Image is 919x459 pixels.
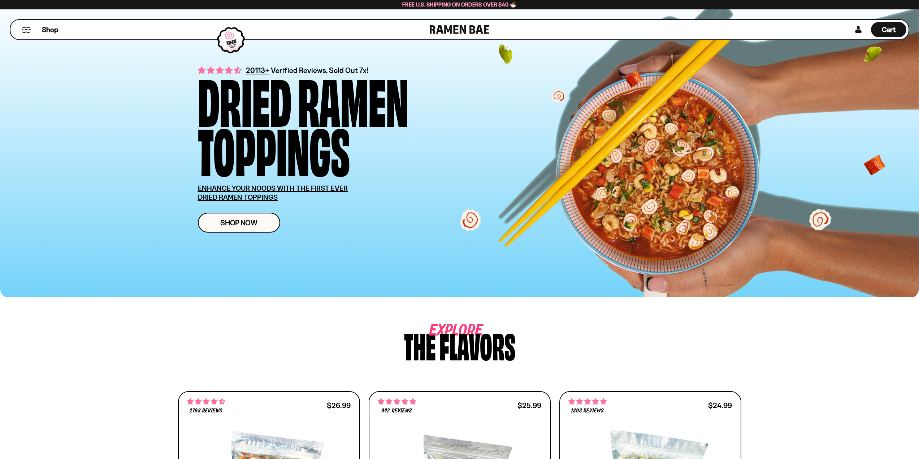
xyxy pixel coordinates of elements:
span: 942 reviews [381,408,412,414]
div: The [404,328,436,362]
span: Shop [42,25,58,35]
span: 1393 reviews [571,408,603,414]
div: $24.99 [708,402,732,409]
div: flavors [439,328,515,362]
span: 4.68 stars [187,397,225,406]
div: Ramen [298,74,408,124]
span: Cart [882,25,896,34]
div: $25.99 [517,402,541,409]
div: $26.99 [327,402,351,409]
button: Mobile Menu Trigger [21,27,31,33]
a: Shop [42,22,58,37]
div: Cart [871,20,906,39]
span: Shop Now [220,219,257,226]
div: Toppings [198,124,350,173]
span: 4.75 stars [378,397,416,406]
div: Dried [198,74,291,124]
a: Shop Now [198,213,280,233]
span: 4.76 stars [568,397,607,406]
span: 2793 reviews [190,408,222,414]
span: Explore [429,328,461,334]
span: Free U.S. Shipping on Orders over $40 🍜 [402,1,517,8]
u: ENHANCE YOUR NOODS WITH THE FIRST EVER DRIED RAMEN TOPPINGS [198,184,348,202]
